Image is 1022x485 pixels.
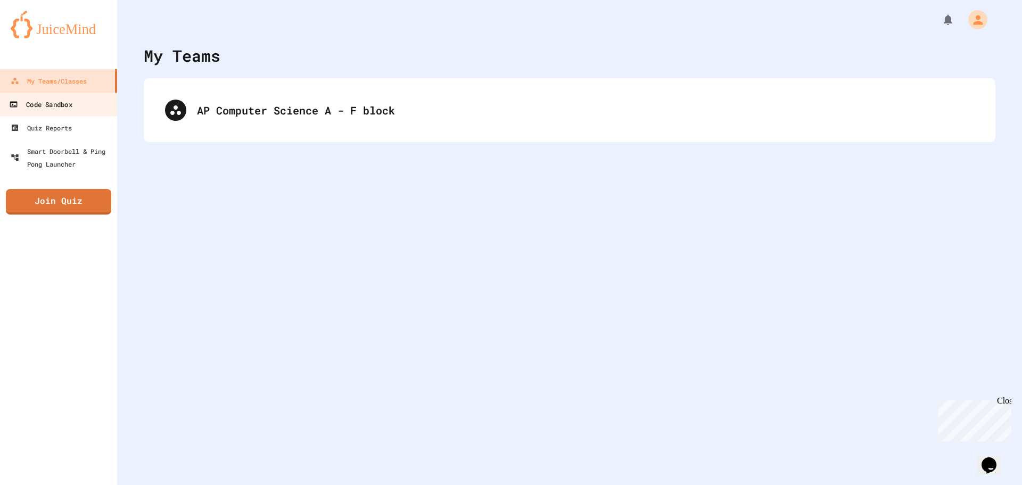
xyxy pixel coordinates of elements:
[154,89,985,131] div: AP Computer Science A - F block
[11,121,72,134] div: Quiz Reports
[6,189,111,215] a: Join Quiz
[197,102,974,118] div: AP Computer Science A - F block
[957,7,990,32] div: My Account
[11,11,106,38] img: logo-orange.svg
[144,44,220,68] div: My Teams
[11,75,87,87] div: My Teams/Classes
[922,11,957,29] div: My Notifications
[4,4,73,68] div: Chat with us now!Close
[977,442,1011,474] iframe: chat widget
[11,145,113,170] div: Smart Doorbell & Ping Pong Launcher
[934,396,1011,441] iframe: chat widget
[9,98,72,111] div: Code Sandbox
